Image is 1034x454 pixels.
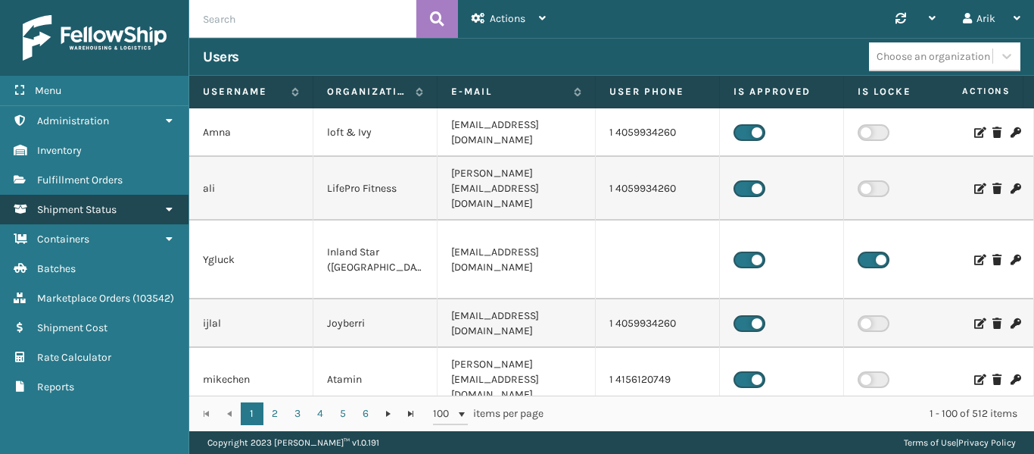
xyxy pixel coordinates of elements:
[858,85,954,99] label: Is Locked Out
[438,221,596,299] td: [EMAIL_ADDRESS][DOMAIN_NAME]
[733,85,830,99] label: Is Approved
[904,431,1016,454] div: |
[286,402,309,425] a: 3
[451,85,566,99] label: E-mail
[1011,318,1020,329] i: Change Password
[313,299,438,348] td: Joyberri
[1011,183,1020,194] i: Change Password
[354,402,377,425] a: 6
[400,402,422,425] a: Go to the last page
[974,127,983,138] i: Edit
[207,431,379,454] p: Copyright 2023 [PERSON_NAME]™ v 1.0.191
[189,157,313,221] td: ali
[377,402,400,425] a: Go to the next page
[35,84,61,97] span: Menu
[992,127,1001,138] i: Delete
[1011,374,1020,385] i: Change Password
[596,348,720,412] td: 1 4156120749
[974,374,983,385] i: Edit
[37,203,117,216] span: Shipment Status
[382,408,394,420] span: Go to the next page
[313,108,438,157] td: loft & Ivy
[37,174,123,186] span: Fulfillment Orders
[992,318,1001,329] i: Delete
[433,402,543,425] span: items per page
[992,255,1001,265] i: Delete
[313,221,438,299] td: Inland Star ([GEOGRAPHIC_DATA])
[189,108,313,157] td: Amna
[958,437,1016,448] a: Privacy Policy
[974,183,983,194] i: Edit
[313,157,438,221] td: LifePro Fitness
[37,292,130,305] span: Marketplace Orders
[203,85,284,99] label: Username
[241,402,263,425] a: 1
[877,49,990,64] div: Choose an organization
[309,402,332,425] a: 4
[189,221,313,299] td: Ygluck
[596,157,720,221] td: 1 4059934260
[438,157,596,221] td: [PERSON_NAME][EMAIL_ADDRESS][DOMAIN_NAME]
[438,348,596,412] td: [PERSON_NAME][EMAIL_ADDRESS][DOMAIN_NAME]
[974,318,983,329] i: Edit
[490,12,525,25] span: Actions
[203,48,239,66] h3: Users
[37,233,89,246] span: Containers
[37,321,107,334] span: Shipment Cost
[23,15,167,61] img: logo
[313,348,438,412] td: Atamin
[37,114,109,127] span: Administration
[974,255,983,265] i: Edit
[992,183,1001,194] i: Delete
[914,79,1020,104] span: Actions
[37,262,76,275] span: Batches
[37,380,74,393] span: Reports
[132,292,174,305] span: ( 103542 )
[37,144,82,157] span: Inventory
[263,402,286,425] a: 2
[433,406,456,421] span: 100
[1011,127,1020,138] i: Change Password
[904,437,956,448] a: Terms of Use
[596,108,720,157] td: 1 4059934260
[565,406,1017,421] div: 1 - 100 of 512 items
[37,351,111,364] span: Rate Calculator
[438,299,596,348] td: [EMAIL_ADDRESS][DOMAIN_NAME]
[596,299,720,348] td: 1 4059934260
[1011,255,1020,265] i: Change Password
[405,408,417,420] span: Go to the last page
[327,85,408,99] label: Organization
[332,402,354,425] a: 5
[992,374,1001,385] i: Delete
[189,299,313,348] td: ijlal
[609,85,705,99] label: User phone
[189,348,313,412] td: mikechen
[438,108,596,157] td: [EMAIL_ADDRESS][DOMAIN_NAME]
